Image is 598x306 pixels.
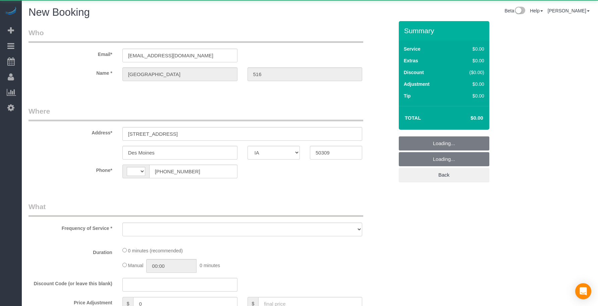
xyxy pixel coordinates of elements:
[23,67,117,76] label: Name *
[4,7,17,16] img: Automaid Logo
[23,49,117,58] label: Email*
[29,202,363,217] legend: What
[122,146,237,160] input: City*
[514,7,525,15] img: New interface
[149,165,237,178] input: Phone*
[122,49,237,62] input: Email*
[23,127,117,136] label: Address*
[399,168,489,182] a: Back
[29,28,363,43] legend: Who
[128,248,183,253] span: 0 minutes (recommended)
[575,283,591,299] div: Open Intercom Messenger
[404,69,424,76] label: Discount
[455,57,484,64] div: $0.00
[23,247,117,256] label: Duration
[548,8,590,13] a: [PERSON_NAME]
[128,263,144,268] span: Manual
[455,46,484,52] div: $0.00
[23,223,117,232] label: Frequency of Service *
[310,146,362,160] input: Zip Code*
[29,6,90,18] span: New Booking
[455,81,484,87] div: $0.00
[530,8,543,13] a: Help
[122,67,237,81] input: First Name*
[455,69,484,76] div: ($0.00)
[404,27,486,35] h3: Summary
[404,93,411,99] label: Tip
[23,297,117,306] label: Price Adjustment
[404,46,421,52] label: Service
[405,115,421,121] strong: Total
[404,81,430,87] label: Adjustment
[248,67,363,81] input: Last Name*
[200,263,220,268] span: 0 minutes
[23,165,117,174] label: Phone*
[455,93,484,99] div: $0.00
[29,106,363,121] legend: Where
[450,115,483,121] h4: $0.00
[404,57,418,64] label: Extras
[504,8,525,13] a: Beta
[23,278,117,287] label: Discount Code (or leave this blank)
